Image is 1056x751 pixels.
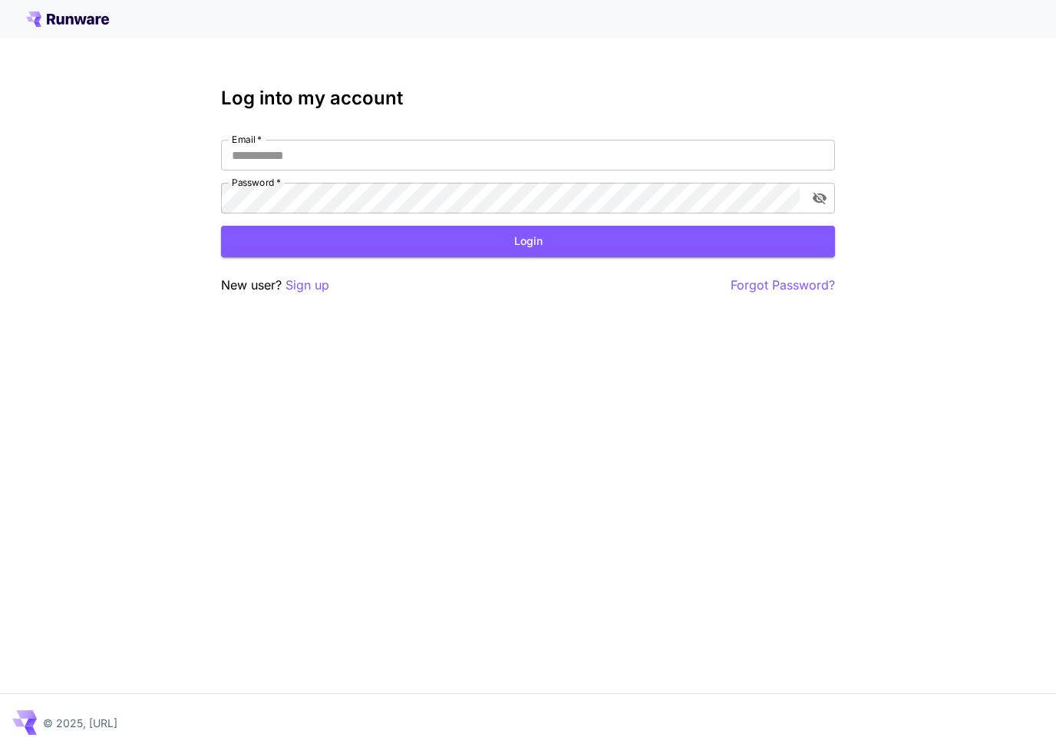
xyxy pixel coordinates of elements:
h3: Log into my account [221,88,835,109]
button: toggle password visibility [806,184,833,212]
button: Forgot Password? [731,276,835,295]
button: Login [221,226,835,257]
button: Sign up [285,276,329,295]
p: © 2025, [URL] [43,715,117,731]
label: Email [232,133,262,146]
p: New user? [221,276,329,295]
label: Password [232,176,281,189]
